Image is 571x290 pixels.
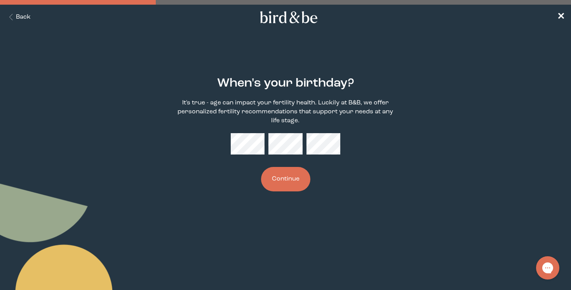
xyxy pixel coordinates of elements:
[532,254,563,282] iframe: Gorgias live chat messenger
[557,12,565,22] span: ✕
[176,99,395,125] p: It's true - age can impact your fertility health. Luckily at B&B, we offer personalized fertility...
[557,10,565,24] a: ✕
[217,75,354,92] h2: When's your birthday?
[261,167,310,191] button: Continue
[6,13,31,22] button: Back Button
